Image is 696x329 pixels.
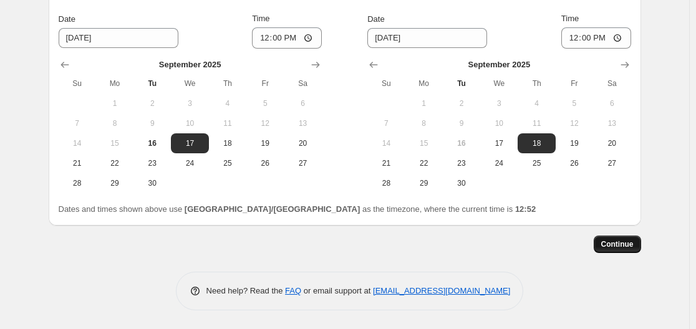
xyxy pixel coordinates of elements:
[185,204,360,214] b: [GEOGRAPHIC_DATA]/[GEOGRAPHIC_DATA]
[171,153,208,173] button: Wednesday September 24 2025
[372,178,400,188] span: 28
[556,113,593,133] button: Friday September 12 2025
[138,79,166,88] span: Tu
[214,98,241,108] span: 4
[214,118,241,128] span: 11
[246,133,284,153] button: Friday September 19 2025
[410,118,438,128] span: 8
[64,118,91,128] span: 7
[561,27,631,49] input: 12:00
[133,133,171,153] button: Today Tuesday September 16 2025
[138,98,166,108] span: 2
[523,98,550,108] span: 4
[289,79,316,88] span: Sa
[405,133,443,153] button: Monday September 15 2025
[176,138,203,148] span: 17
[101,98,128,108] span: 1
[138,178,166,188] span: 30
[372,79,400,88] span: Su
[59,173,96,193] button: Sunday September 28 2025
[176,118,203,128] span: 10
[443,113,480,133] button: Tuesday September 9 2025
[59,28,178,48] input: 9/16/2025
[176,98,203,108] span: 3
[214,79,241,88] span: Th
[133,74,171,93] th: Tuesday
[594,236,641,253] button: Continue
[209,74,246,93] th: Thursday
[96,173,133,193] button: Monday September 29 2025
[518,133,555,153] button: Thursday September 18 2025
[171,93,208,113] button: Wednesday September 3 2025
[480,153,518,173] button: Wednesday September 24 2025
[405,173,443,193] button: Monday September 29 2025
[561,118,588,128] span: 12
[133,113,171,133] button: Tuesday September 9 2025
[561,14,579,23] span: Time
[209,113,246,133] button: Thursday September 11 2025
[556,74,593,93] th: Friday
[518,93,555,113] button: Thursday September 4 2025
[246,153,284,173] button: Friday September 26 2025
[598,138,626,148] span: 20
[518,113,555,133] button: Thursday September 11 2025
[367,133,405,153] button: Sunday September 14 2025
[561,98,588,108] span: 5
[485,158,513,168] span: 24
[171,74,208,93] th: Wednesday
[405,93,443,113] button: Monday September 1 2025
[405,74,443,93] th: Monday
[448,158,475,168] span: 23
[485,98,513,108] span: 3
[96,93,133,113] button: Monday September 1 2025
[410,98,438,108] span: 1
[443,74,480,93] th: Tuesday
[138,118,166,128] span: 9
[284,93,321,113] button: Saturday September 6 2025
[285,286,301,295] a: FAQ
[485,118,513,128] span: 10
[289,118,316,128] span: 13
[133,173,171,193] button: Tuesday September 30 2025
[289,138,316,148] span: 20
[284,113,321,133] button: Saturday September 13 2025
[523,79,550,88] span: Th
[405,113,443,133] button: Monday September 8 2025
[251,158,279,168] span: 26
[284,133,321,153] button: Saturday September 20 2025
[59,153,96,173] button: Sunday September 21 2025
[251,118,279,128] span: 12
[515,204,536,214] b: 12:52
[64,79,91,88] span: Su
[410,158,438,168] span: 22
[59,204,536,214] span: Dates and times shown above use as the timezone, where the current time is
[56,56,74,74] button: Show previous month, August 2025
[448,98,475,108] span: 2
[480,113,518,133] button: Wednesday September 10 2025
[480,133,518,153] button: Wednesday September 17 2025
[523,158,550,168] span: 25
[367,173,405,193] button: Sunday September 28 2025
[480,93,518,113] button: Wednesday September 3 2025
[561,79,588,88] span: Fr
[251,98,279,108] span: 5
[561,158,588,168] span: 26
[523,138,550,148] span: 18
[598,158,626,168] span: 27
[480,74,518,93] th: Wednesday
[133,153,171,173] button: Tuesday September 23 2025
[410,79,438,88] span: Mo
[246,74,284,93] th: Friday
[365,56,382,74] button: Show previous month, August 2025
[101,118,128,128] span: 8
[246,113,284,133] button: Friday September 12 2025
[561,138,588,148] span: 19
[206,286,286,295] span: Need help? Read the
[59,133,96,153] button: Sunday September 14 2025
[307,56,324,74] button: Show next month, October 2025
[448,178,475,188] span: 30
[209,153,246,173] button: Thursday September 25 2025
[214,138,241,148] span: 18
[372,118,400,128] span: 7
[214,158,241,168] span: 25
